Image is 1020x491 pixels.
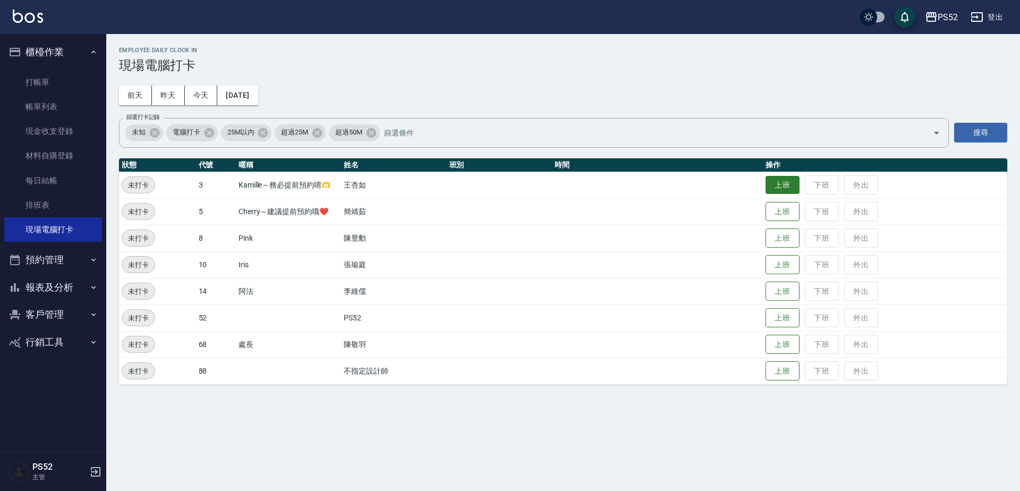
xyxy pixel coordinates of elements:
[122,312,155,324] span: 未打卡
[196,278,236,304] td: 14
[196,358,236,384] td: 88
[928,124,945,141] button: Open
[894,6,915,28] button: save
[221,127,261,138] span: 25M以內
[766,308,800,328] button: 上班
[938,11,958,24] div: PS52
[4,143,102,168] a: 材料自購登錄
[196,331,236,358] td: 68
[152,86,185,105] button: 昨天
[329,127,369,138] span: 超過50M
[125,124,163,141] div: 未知
[122,180,155,191] span: 未打卡
[122,366,155,377] span: 未打卡
[341,304,446,331] td: PS52
[766,176,800,194] button: 上班
[921,6,962,28] button: PS52
[8,461,30,482] img: Person
[119,158,196,172] th: 狀態
[32,462,87,472] h5: PS52
[766,228,800,248] button: 上班
[341,225,446,251] td: 陳昱勳
[275,124,326,141] div: 超過25M
[341,172,446,198] td: 王杏如
[32,472,87,482] p: 主管
[166,127,207,138] span: 電腦打卡
[275,127,314,138] span: 超過25M
[341,158,446,172] th: 姓名
[196,198,236,225] td: 5
[966,7,1007,27] button: 登出
[122,233,155,244] span: 未打卡
[196,172,236,198] td: 3
[236,172,341,198] td: Kamille～務必提前預約唷🫶
[766,255,800,275] button: 上班
[236,331,341,358] td: 處長
[381,123,914,142] input: 篩選條件
[4,38,102,66] button: 櫃檯作業
[236,225,341,251] td: Pink
[954,123,1007,142] button: 搜尋
[236,158,341,172] th: 暱稱
[196,225,236,251] td: 8
[4,301,102,328] button: 客戶管理
[341,331,446,358] td: 陳敬羽
[766,282,800,301] button: 上班
[126,113,160,121] label: 篩選打卡記錄
[4,168,102,193] a: 每日結帳
[766,202,800,222] button: 上班
[4,70,102,95] a: 打帳單
[122,286,155,297] span: 未打卡
[196,251,236,278] td: 10
[4,246,102,274] button: 預約管理
[119,86,152,105] button: 前天
[196,304,236,331] td: 52
[4,193,102,217] a: 排班表
[236,251,341,278] td: Iris
[341,278,446,304] td: 李維儒
[221,124,272,141] div: 25M以內
[196,158,236,172] th: 代號
[766,361,800,381] button: 上班
[125,127,152,138] span: 未知
[766,335,800,354] button: 上班
[4,217,102,242] a: 現場電腦打卡
[763,158,1007,172] th: 操作
[119,47,1007,54] h2: Employee Daily Clock In
[122,339,155,350] span: 未打卡
[4,328,102,356] button: 行銷工具
[4,274,102,301] button: 報表及分析
[329,124,380,141] div: 超過50M
[236,278,341,304] td: 阿法
[341,251,446,278] td: 張瑜庭
[341,358,446,384] td: 不指定設計師
[185,86,218,105] button: 今天
[217,86,258,105] button: [DATE]
[341,198,446,225] td: 簡靖茹
[13,10,43,23] img: Logo
[122,206,155,217] span: 未打卡
[119,58,1007,73] h3: 現場電腦打卡
[122,259,155,270] span: 未打卡
[4,119,102,143] a: 現金收支登錄
[552,158,763,172] th: 時間
[447,158,552,172] th: 班別
[4,95,102,119] a: 帳單列表
[166,124,218,141] div: 電腦打卡
[236,198,341,225] td: Cherry～建議提前預約哦❤️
